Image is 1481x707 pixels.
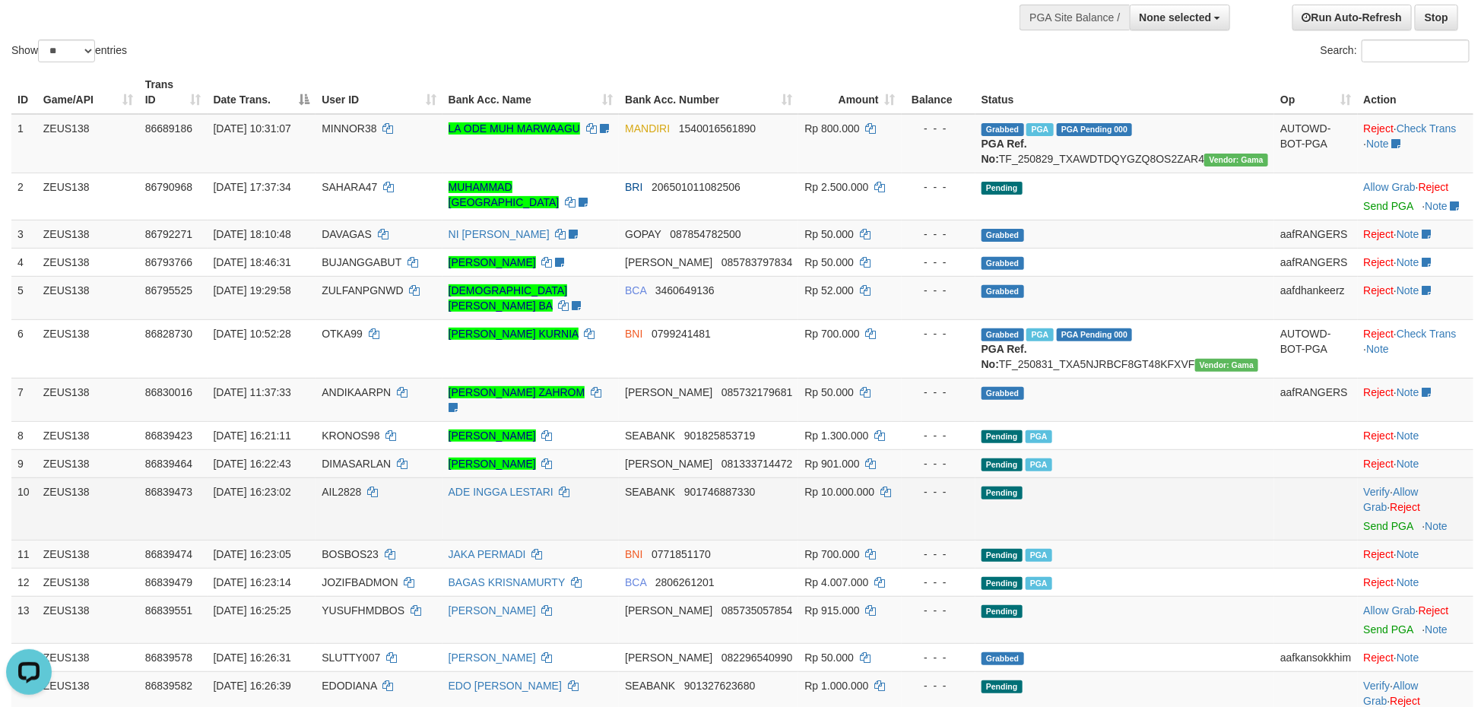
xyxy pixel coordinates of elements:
div: - - - [908,326,969,341]
span: Rp 800.000 [804,122,859,135]
span: [DATE] 18:46:31 [214,256,291,268]
th: Game/API: activate to sort column ascending [37,71,139,114]
span: 86830016 [145,386,192,398]
span: BNI [625,548,642,560]
td: aafRANGERS [1274,378,1357,421]
span: [PERSON_NAME] [625,256,712,268]
span: Rp 50.000 [804,256,854,268]
span: 86689186 [145,122,192,135]
span: [DATE] 16:22:43 [214,458,291,470]
span: Copy 901327623680 to clipboard [684,680,755,692]
span: Rp 50.000 [804,386,854,398]
td: · [1358,220,1473,248]
span: ZULFANPGNWD [322,284,403,296]
td: 11 [11,540,37,568]
span: · [1364,486,1419,513]
span: Grabbed [982,652,1024,665]
span: 86790968 [145,181,192,193]
td: 6 [11,319,37,378]
a: Allow Grab [1364,604,1416,617]
td: ZEUS138 [37,276,139,319]
th: Trans ID: activate to sort column ascending [139,71,208,114]
td: · [1358,276,1473,319]
a: [PERSON_NAME] ZAHROM [449,386,585,398]
span: Rp 10.000.000 [804,486,874,498]
span: BCA [625,284,646,296]
a: Reject [1364,576,1394,588]
span: Grabbed [982,387,1024,400]
span: SEABANK [625,680,675,692]
td: 3 [11,220,37,248]
td: ZEUS138 [37,248,139,276]
td: ZEUS138 [37,643,139,671]
th: Status [975,71,1274,114]
span: Marked by aafnoeunsreypich [1026,577,1052,590]
span: 86839473 [145,486,192,498]
span: BUJANGGABUT [322,256,401,268]
span: JOZIFBADMON [322,576,398,588]
span: [DATE] 19:29:58 [214,284,291,296]
div: - - - [908,385,969,400]
span: BOSBOS23 [322,548,379,560]
a: Send PGA [1364,200,1413,212]
a: Reject [1364,284,1394,296]
label: Search: [1321,40,1470,62]
a: Note [1397,652,1419,664]
th: User ID: activate to sort column ascending [316,71,442,114]
a: LA ODE MUH MARWAAGU [449,122,580,135]
td: 8 [11,421,37,449]
span: · [1364,680,1419,707]
span: DIMASARLAN [322,458,391,470]
td: ZEUS138 [37,173,139,220]
span: 86839464 [145,458,192,470]
a: Note [1397,284,1419,296]
span: 86795525 [145,284,192,296]
span: Grabbed [982,229,1024,242]
a: Allow Grab [1364,181,1416,193]
b: PGA Ref. No: [982,343,1027,370]
span: SEABANK [625,486,675,498]
a: [DEMOGRAPHIC_DATA][PERSON_NAME] BA [449,284,568,312]
span: Rp 50.000 [804,228,854,240]
a: Verify [1364,680,1391,692]
a: Note [1426,200,1448,212]
span: · [1364,181,1419,193]
span: Copy 1540016561890 to clipboard [679,122,756,135]
span: Copy 087854782500 to clipboard [670,228,740,240]
span: MANDIRI [625,122,670,135]
span: Grabbed [982,328,1024,341]
span: Marked by aafkaynarin [1026,430,1052,443]
input: Search: [1362,40,1470,62]
th: Amount: activate to sort column ascending [798,71,901,114]
a: [PERSON_NAME] [449,604,536,617]
span: Pending [982,680,1023,693]
td: ZEUS138 [37,114,139,173]
td: · [1358,568,1473,596]
span: 86839551 [145,604,192,617]
a: Reject [1364,430,1394,442]
a: NI [PERSON_NAME] [449,228,550,240]
span: Copy 085735057854 to clipboard [721,604,792,617]
a: Reject [1419,181,1449,193]
span: Grabbed [982,123,1024,136]
span: Copy 0771851170 to clipboard [652,548,711,560]
span: Copy 2806261201 to clipboard [655,576,715,588]
td: AUTOWD-BOT-PGA [1274,114,1357,173]
td: · [1358,596,1473,643]
td: TF_250829_TXAWDTDQYGZQ8OS2ZAR4 [975,114,1274,173]
span: [DATE] 16:26:31 [214,652,291,664]
a: Note [1366,343,1389,355]
a: JAKA PERMADI [449,548,526,560]
th: Bank Acc. Number: activate to sort column ascending [619,71,798,114]
a: Send PGA [1364,520,1413,532]
a: Reject [1391,501,1421,513]
a: Reject [1364,328,1394,340]
span: Copy 0799241481 to clipboard [652,328,711,340]
a: Verify [1364,486,1391,498]
td: ZEUS138 [37,477,139,540]
span: [DATE] 17:37:34 [214,181,291,193]
a: Reject [1364,652,1394,664]
span: 86839578 [145,652,192,664]
a: [PERSON_NAME] [449,652,536,664]
div: - - - [908,255,969,270]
